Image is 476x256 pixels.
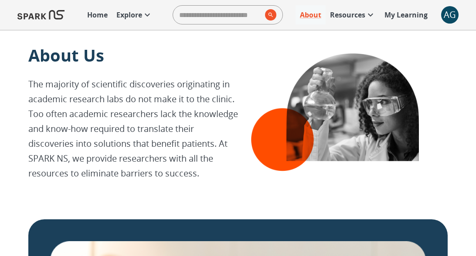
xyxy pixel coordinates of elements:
[87,10,108,20] p: Home
[330,10,365,20] p: Resources
[441,6,459,24] button: account of current user
[83,5,112,24] a: Home
[380,5,432,24] a: My Learning
[116,10,142,20] p: Explore
[262,6,276,24] button: search
[28,44,238,66] p: About Us
[17,4,65,25] img: Logo of SPARK at Stanford
[384,10,428,20] p: My Learning
[296,5,326,24] a: About
[112,5,157,24] a: Explore
[326,5,380,24] a: Resources
[28,77,238,181] p: The majority of scientific discoveries originating in academic research labs do not make it to th...
[300,10,321,20] p: About
[441,6,459,24] div: AG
